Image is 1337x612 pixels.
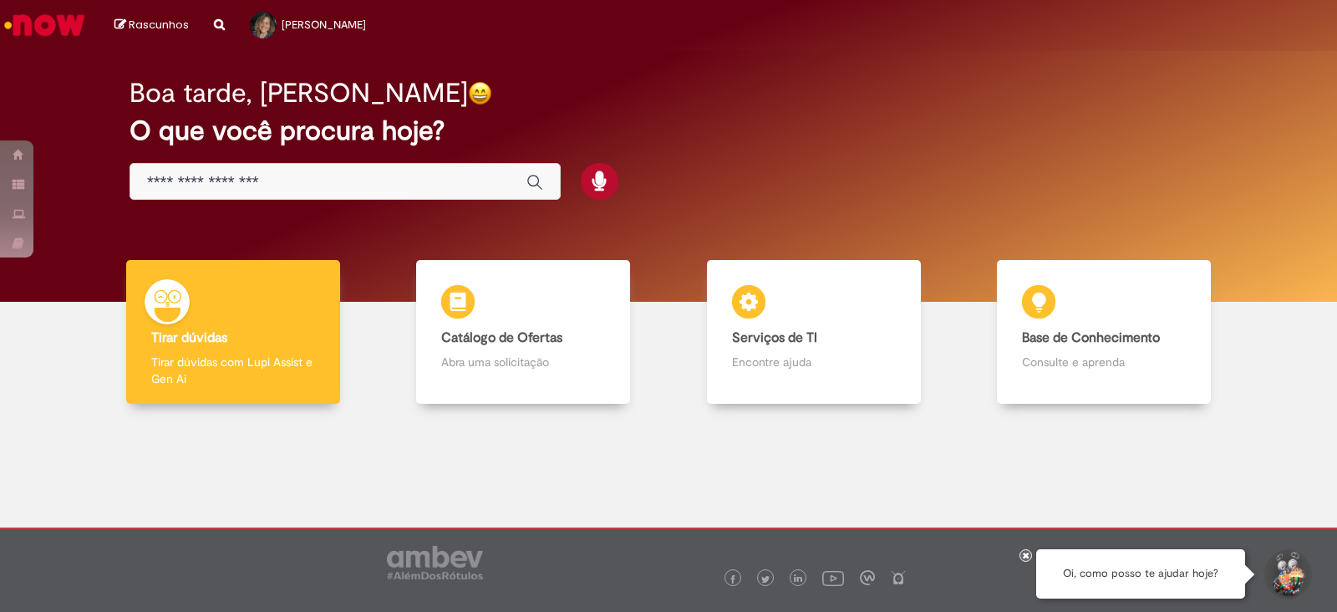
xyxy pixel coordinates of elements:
span: [PERSON_NAME] [282,18,366,32]
a: Catálogo de Ofertas Abra uma solicitação [379,260,669,405]
img: logo_footer_linkedin.png [794,574,802,584]
img: logo_footer_naosei.png [891,570,906,585]
h2: Boa tarde, [PERSON_NAME] [130,79,468,108]
p: Abra uma solicitação [441,354,605,370]
b: Tirar dúvidas [151,329,227,346]
b: Base de Conhecimento [1022,329,1160,346]
a: Base de Conhecimento Consulte e aprenda [959,260,1250,405]
button: Iniciar Conversa de Suporte [1262,549,1312,599]
p: Tirar dúvidas com Lupi Assist e Gen Ai [151,354,315,387]
h2: O que você procura hoje? [130,116,1207,145]
img: happy-face.png [468,81,492,105]
img: ServiceNow [2,8,88,42]
a: Tirar dúvidas Tirar dúvidas com Lupi Assist e Gen Ai [88,260,379,405]
img: logo_footer_facebook.png [729,575,737,584]
b: Serviços de TI [732,329,817,346]
img: logo_footer_youtube.png [822,567,844,589]
img: logo_footer_workplace.png [860,570,875,585]
a: Serviços de TI Encontre ajuda [668,260,959,405]
img: logo_footer_ambev_rotulo_gray.png [387,546,483,579]
span: Rascunhos [129,17,189,33]
p: Consulte e aprenda [1022,354,1186,370]
p: Encontre ajuda [732,354,896,370]
b: Catálogo de Ofertas [441,329,562,346]
img: logo_footer_twitter.png [761,575,770,584]
div: Oi, como posso te ajudar hoje? [1036,549,1245,599]
a: Rascunhos [114,18,189,33]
